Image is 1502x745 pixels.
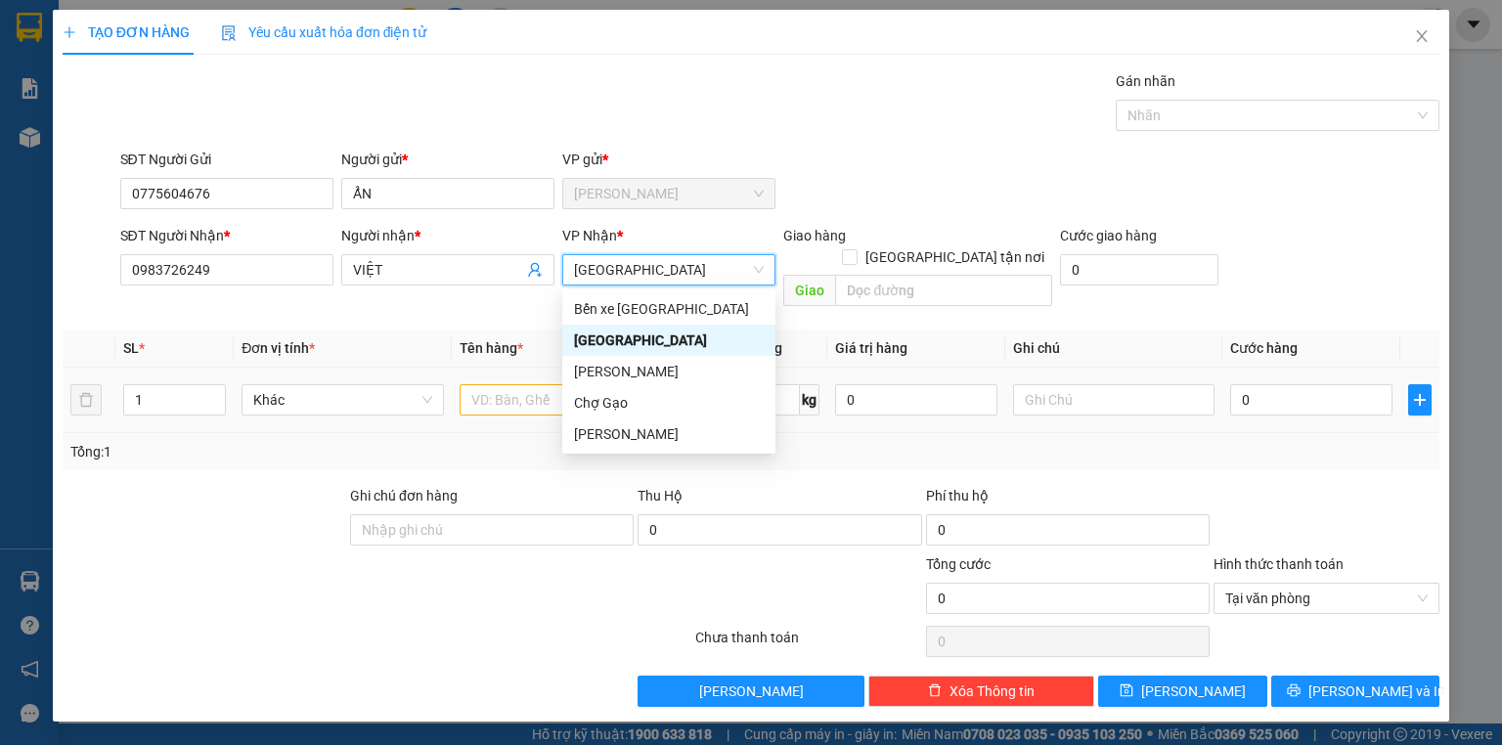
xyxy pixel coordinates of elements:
span: save [1120,683,1133,699]
span: Tên hàng [460,340,523,356]
span: Yêu cầu xuất hóa đơn điện tử [221,24,427,40]
img: icon [221,25,237,41]
button: delete [70,384,102,416]
div: [PERSON_NAME] [11,140,435,192]
span: Thu Hộ [638,488,683,504]
span: Sài Gòn [574,255,764,285]
div: Tổng: 1 [70,441,581,462]
span: VP Nhận [562,228,617,243]
span: Increase Value [203,385,225,400]
div: VP gửi [562,149,775,170]
input: Dọc đường [835,275,1052,306]
input: 0 [835,384,997,416]
span: Tại văn phòng [1225,584,1428,613]
span: printer [1287,683,1301,699]
span: Giá trị hàng [835,340,907,356]
span: [PERSON_NAME] [1141,680,1246,702]
span: Giao hàng [783,228,846,243]
span: [PERSON_NAME] [699,680,804,702]
span: plus [1409,392,1431,408]
label: Ghi chú đơn hàng [350,488,458,504]
span: Nguyễn Văn Nguyễn [574,179,764,208]
span: Xóa Thông tin [950,680,1035,702]
button: deleteXóa Thông tin [868,676,1094,707]
button: plus [1408,384,1432,416]
span: [PERSON_NAME] và In [1308,680,1445,702]
span: user-add [527,262,543,278]
th: Ghi chú [1005,329,1222,368]
label: Cước giao hàng [1060,228,1157,243]
div: SĐT Người Nhận [120,225,333,246]
input: VD: Bàn, Ghế [460,384,661,416]
span: down [209,402,221,414]
button: save[PERSON_NAME] [1098,676,1267,707]
span: up [209,388,221,400]
label: Hình thức thanh toán [1214,556,1344,572]
button: printer[PERSON_NAME] và In [1271,676,1440,707]
span: Khác [253,385,431,415]
div: Phí thu hộ [926,485,1210,514]
span: TẠO ĐƠN HÀNG [63,24,190,40]
button: Close [1394,10,1449,65]
span: delete [928,683,942,699]
span: kg [800,384,819,416]
div: SĐT Người Gửi [120,149,333,170]
span: plus [63,25,76,39]
span: Đơn vị tính [242,340,315,356]
input: Ghi chú đơn hàng [350,514,634,546]
div: Chưa thanh toán [693,627,923,661]
span: Định lượng [713,340,782,356]
div: Người nhận [341,225,554,246]
label: Gán nhãn [1116,73,1175,89]
text: NVNTLT1208250001 [82,93,365,127]
span: close-circle [1417,592,1429,604]
span: Decrease Value [203,400,225,415]
input: Cước giao hàng [1060,254,1218,285]
span: Tổng cước [926,556,991,572]
input: Ghi Chú [1013,384,1215,416]
span: [GEOGRAPHIC_DATA] tận nơi [858,246,1052,268]
button: [PERSON_NAME] [638,676,863,707]
span: Cước hàng [1230,340,1298,356]
span: Giao [783,275,835,306]
div: Người gửi [341,149,554,170]
span: close [1414,28,1430,44]
span: SL [123,340,139,356]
